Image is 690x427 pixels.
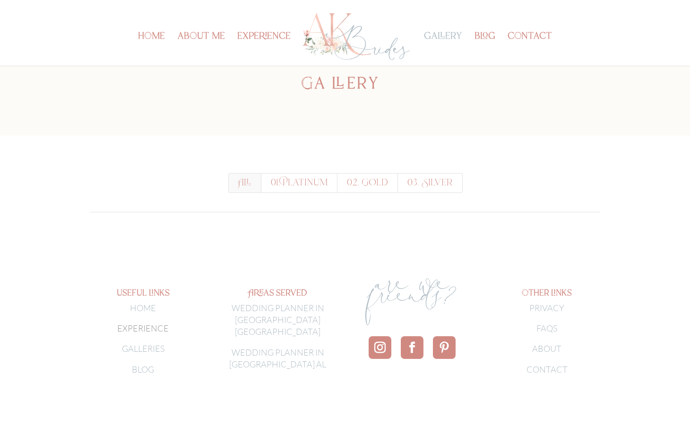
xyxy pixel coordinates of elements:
a: FAQS [536,323,557,333]
h4: Areas served [224,289,331,302]
h4: useful links [90,289,196,302]
a: CONTACT [526,364,568,375]
a: about me [177,33,225,66]
h2: Gallery [90,76,600,97]
a: Follow on Pinterest [433,336,456,359]
a: experience [237,33,291,66]
a: WEDDING PLANNER IN [GEOGRAPHIC_DATA] AL [229,347,326,369]
h4: other links [493,289,600,302]
span: EXPERIENCE [117,323,169,333]
a: blog [474,33,495,66]
a: HOME [130,303,156,313]
a: All [228,173,261,193]
a: gallery [424,33,462,66]
a: GALLERIES [122,343,164,354]
p: are we friends? [359,289,466,313]
a: WEDDING PLANNER IN [GEOGRAPHIC_DATA] [GEOGRAPHIC_DATA] [232,303,324,337]
a: 03. Silver [397,173,463,193]
img: Los Angeles Wedding Planner - AK Brides [301,10,411,63]
a: Follow on Facebook [401,336,423,359]
a: 02. Gold [337,173,398,193]
a: ABOUT [532,343,561,354]
a: home [138,33,165,66]
a: contact [508,33,552,66]
a: 01. Platinum [261,173,337,193]
a: BLOG [132,364,154,375]
a: Follow on Instagram [369,336,391,359]
a: PRIVACY [529,303,564,313]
